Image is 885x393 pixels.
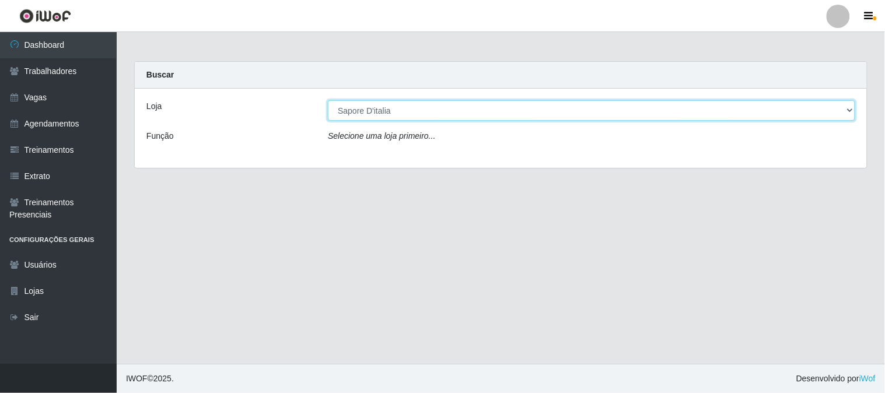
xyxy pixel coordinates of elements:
[796,373,876,385] span: Desenvolvido por
[146,70,174,79] strong: Buscar
[146,100,162,113] label: Loja
[146,130,174,142] label: Função
[859,374,876,383] a: iWof
[126,374,148,383] span: IWOF
[328,131,435,141] i: Selecione uma loja primeiro...
[126,373,174,385] span: © 2025 .
[19,9,71,23] img: CoreUI Logo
